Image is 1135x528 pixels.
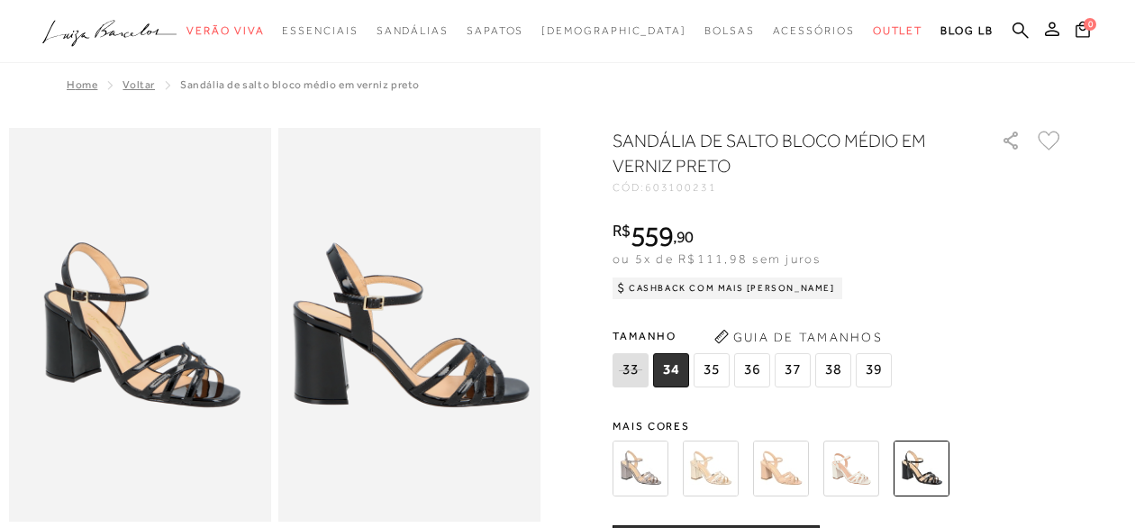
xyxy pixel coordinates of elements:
img: SANDÁLIA DE SALTO BLOCO MÉDIO EM VERNIZ BEGE [753,441,809,496]
span: 34 [653,353,689,387]
a: categoryNavScreenReaderText [704,14,755,48]
span: 90 [676,227,694,246]
span: Tamanho [613,323,896,350]
div: Cashback com Mais [PERSON_NAME] [613,278,842,299]
button: Guia de Tamanhos [708,323,888,351]
img: SANDÁLIA DE SALTO BLOCO MÉDIO EM VERNIZ PRETO [894,441,949,496]
span: 603100231 [645,181,717,194]
a: categoryNavScreenReaderText [773,14,855,48]
img: image [278,128,540,522]
span: 39 [856,353,892,387]
span: SANDÁLIA DE SALTO BLOCO MÉDIO EM VERNIZ PRETO [180,78,420,91]
a: BLOG LB [940,14,993,48]
img: SANDÁLIA DE SALTO BLOCO MÉDIO EM VERNIZ OFF WHITE [823,441,879,496]
span: Acessórios [773,24,855,37]
span: BLOG LB [940,24,993,37]
span: Sandálias [377,24,449,37]
span: Verão Viva [186,24,264,37]
span: 37 [775,353,811,387]
img: SANDÁLIA DE SALTO BLOCO MÉDIO EM METALIZADO OURO [683,441,739,496]
span: [DEMOGRAPHIC_DATA] [541,24,686,37]
span: 35 [694,353,730,387]
a: Home [67,78,97,91]
a: noSubCategoriesText [541,14,686,48]
div: CÓD: [613,182,973,193]
span: Outlet [873,24,923,37]
i: R$ [613,223,631,239]
span: 38 [815,353,851,387]
a: categoryNavScreenReaderText [186,14,264,48]
img: SANDÁLIA DE SALTO BLOCO MÉDIO EM METALIZADO CHUMBO [613,441,668,496]
span: Sapatos [467,24,523,37]
button: 0 [1070,20,1095,44]
span: Bolsas [704,24,755,37]
i: , [673,229,694,245]
span: ou 5x de R$111,98 sem juros [613,251,821,266]
a: Voltar [123,78,155,91]
span: 33 [613,353,649,387]
span: Essenciais [282,24,358,37]
a: categoryNavScreenReaderText [873,14,923,48]
a: categoryNavScreenReaderText [377,14,449,48]
img: image [9,128,271,522]
a: categoryNavScreenReaderText [467,14,523,48]
span: 0 [1084,18,1096,31]
h1: SANDÁLIA DE SALTO BLOCO MÉDIO EM VERNIZ PRETO [613,128,950,178]
a: categoryNavScreenReaderText [282,14,358,48]
span: Mais cores [613,421,1063,432]
span: 559 [631,220,673,252]
span: 36 [734,353,770,387]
